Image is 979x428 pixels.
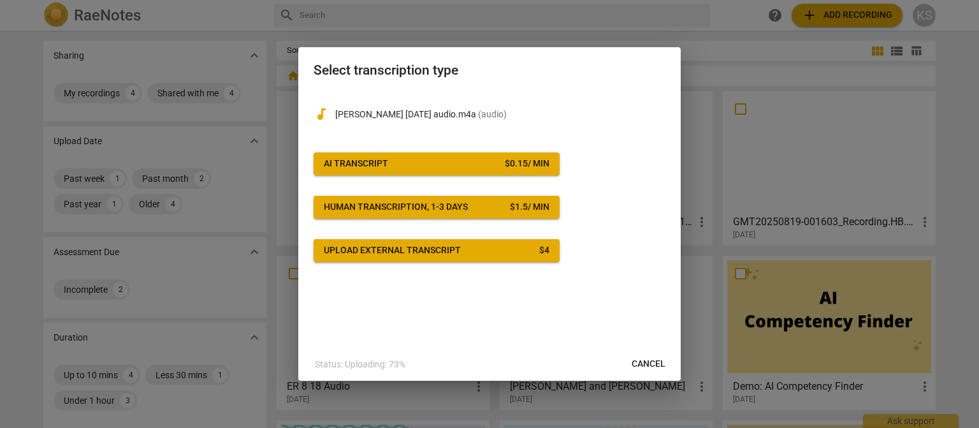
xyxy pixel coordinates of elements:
div: Upload external transcript [324,244,461,257]
div: $ 4 [539,244,549,257]
p: Status: Uploading: 73% [315,358,405,371]
span: ( audio ) [478,109,507,119]
div: Human transcription, 1-3 days [324,201,468,214]
div: AI Transcript [324,158,388,170]
span: audiotrack [314,107,329,122]
h2: Select transcription type [314,63,665,78]
p: Hanna 9.2.25 audio.m4a(audio) [335,108,665,121]
span: Cancel [632,358,665,371]
div: $ 0.15 / min [505,158,549,170]
div: $ 1.5 / min [510,201,549,214]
